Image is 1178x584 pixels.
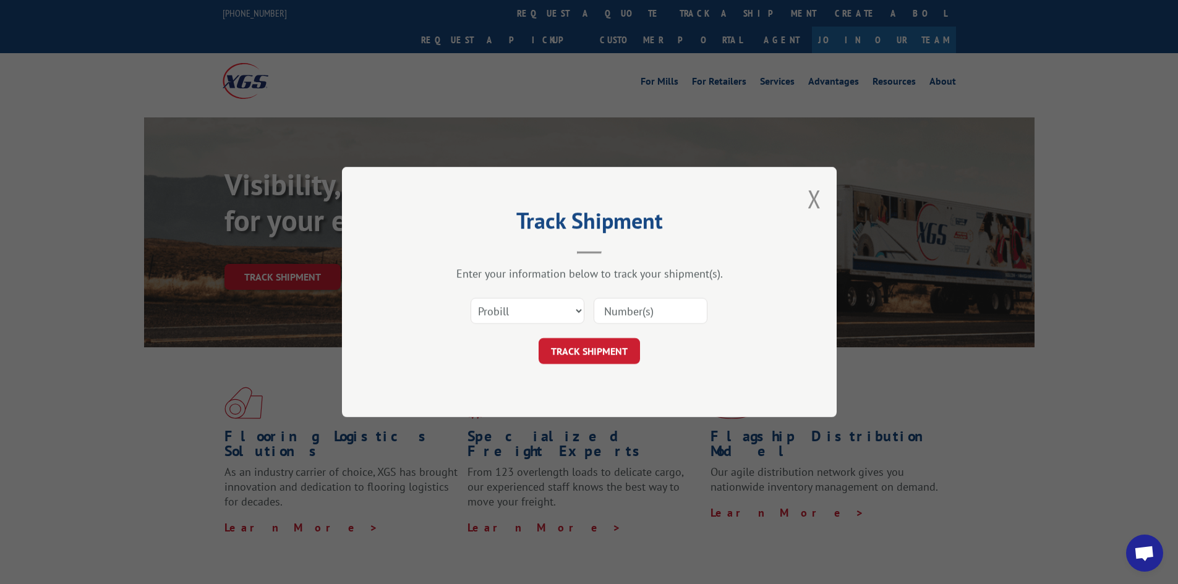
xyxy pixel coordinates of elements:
button: Close modal [808,182,821,215]
input: Number(s) [594,298,707,324]
div: Enter your information below to track your shipment(s). [404,266,775,281]
h2: Track Shipment [404,212,775,235]
button: TRACK SHIPMENT [539,338,640,364]
div: Open chat [1126,535,1163,572]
